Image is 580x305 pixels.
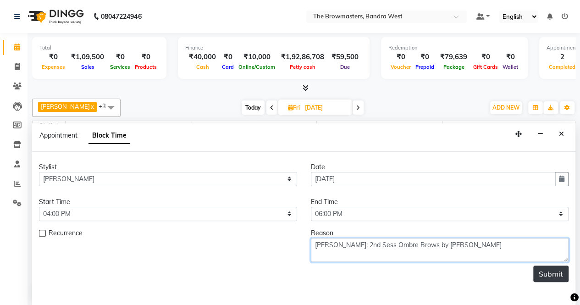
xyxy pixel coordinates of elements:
div: ₹0 [500,52,520,62]
button: Close [555,127,568,141]
a: x [90,103,94,110]
span: Fri [286,104,302,111]
div: ₹0 [133,52,159,62]
div: Redemption [388,44,520,52]
div: ₹59,500 [328,52,362,62]
span: Wallet [500,64,520,70]
div: Date [311,162,569,172]
div: Finance [185,44,362,52]
span: Expenses [39,64,67,70]
span: ADD NEW [492,104,519,111]
span: Online/Custom [236,64,277,70]
img: logo [23,4,86,29]
span: Services [108,64,133,70]
span: Appointment [39,131,77,139]
span: Due [338,64,352,70]
span: Block Time [88,128,130,144]
div: ₹79,639 [436,52,471,62]
span: Petty cash [287,64,318,70]
div: ₹1,92,86,708 [277,52,328,62]
div: Start Time [39,197,297,207]
div: Total [39,44,159,52]
input: yyyy-mm-dd [311,172,556,186]
span: [PERSON_NAME] [317,121,442,133]
div: ₹0 [108,52,133,62]
div: End Time [311,197,569,207]
div: ₹0 [39,52,67,62]
span: Ashwini [66,121,191,133]
div: Stylist [39,162,297,172]
span: Gift Cards [471,64,500,70]
span: [PERSON_NAME] [41,103,90,110]
span: Today [242,100,265,115]
b: 08047224946 [101,4,141,29]
span: Sales [79,64,97,70]
span: Nivea Artist [442,121,568,133]
span: [PERSON_NAME] [191,121,316,133]
div: ₹0 [471,52,500,62]
div: ₹1,09,500 [67,52,108,62]
button: Submit [533,266,569,282]
span: Card [220,64,236,70]
div: ₹40,000 [185,52,220,62]
span: Package [441,64,467,70]
span: +3 [99,102,113,110]
div: Stylist [33,121,65,131]
div: 2 [547,52,578,62]
div: ₹10,000 [236,52,277,62]
div: ₹0 [220,52,236,62]
div: ₹0 [388,52,413,62]
span: Voucher [388,64,413,70]
div: ₹0 [413,52,436,62]
span: Prepaid [413,64,436,70]
span: Products [133,64,159,70]
div: Reason [311,228,569,238]
span: Cash [194,64,211,70]
button: ADD NEW [490,101,522,114]
span: Recurrence [49,228,83,240]
input: 2025-09-12 [302,101,348,115]
span: Completed [547,64,578,70]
